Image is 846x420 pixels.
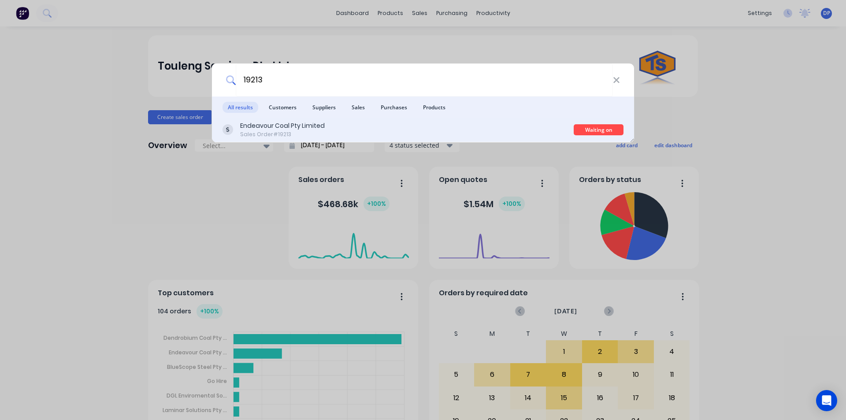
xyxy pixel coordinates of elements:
[574,124,623,135] div: Waiting on Materia
[236,63,613,97] input: Start typing a customer or supplier name to create a new order...
[346,102,370,113] span: Sales
[263,102,302,113] span: Customers
[240,121,325,130] div: Endeavour Coal Pty Limited
[816,390,837,411] div: Open Intercom Messenger
[223,102,258,113] span: All results
[240,130,325,138] div: Sales Order #19213
[375,102,412,113] span: Purchases
[418,102,451,113] span: Products
[307,102,341,113] span: Suppliers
